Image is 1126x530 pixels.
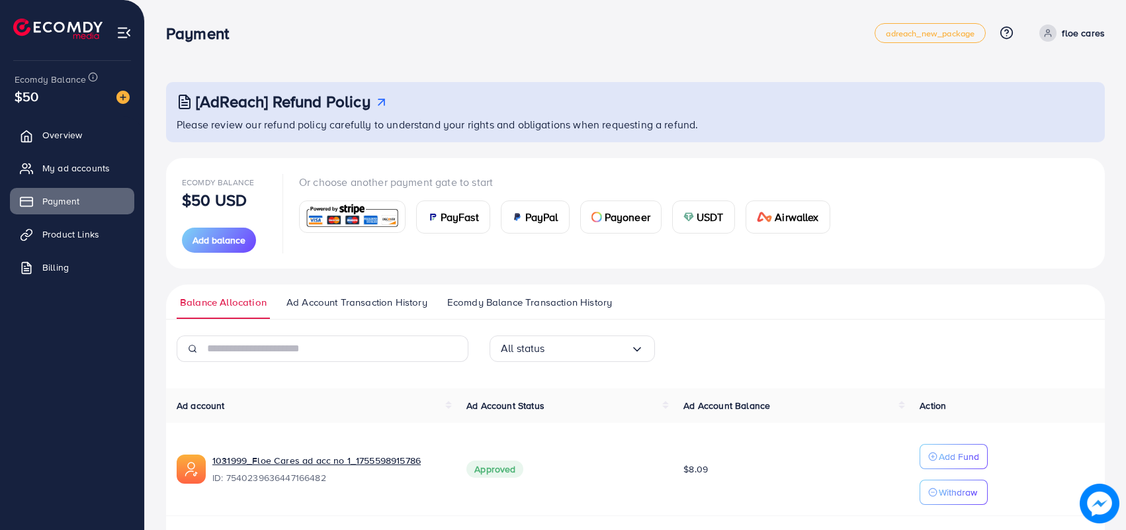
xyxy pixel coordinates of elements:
a: My ad accounts [10,155,134,181]
a: Product Links [10,221,134,247]
img: card [757,212,773,222]
p: Or choose another payment gate to start [299,174,841,190]
a: cardPayFast [416,200,490,234]
a: adreach_new_package [875,23,986,43]
img: card [683,212,694,222]
p: Withdraw [939,484,977,500]
img: card [512,212,523,222]
h3: [AdReach] Refund Policy [196,92,370,111]
button: Withdraw [920,480,988,505]
span: adreach_new_package [886,29,974,38]
span: $8.09 [683,463,708,476]
p: floe cares [1062,25,1105,41]
img: card [591,212,602,222]
span: $50 [15,87,38,106]
a: floe cares [1034,24,1105,42]
img: menu [116,25,132,40]
span: Approved [466,461,523,478]
input: Search for option [545,338,630,359]
a: 1031999_Floe Cares ad acc no 1_1755598915786 [212,454,445,467]
img: ic-ads-acc.e4c84228.svg [177,455,206,484]
img: image [1080,484,1119,523]
a: cardAirwallex [746,200,830,234]
a: cardPayPal [501,200,570,234]
button: Add Fund [920,444,988,469]
span: All status [501,338,545,359]
a: Billing [10,254,134,281]
span: Payoneer [605,209,650,225]
div: Search for option [490,335,655,362]
span: Balance Allocation [180,295,267,310]
span: USDT [697,209,724,225]
a: Payment [10,188,134,214]
p: Add Fund [939,449,979,464]
img: card [304,202,401,231]
a: Overview [10,122,134,148]
span: ID: 7540239636447166482 [212,471,445,484]
span: Ad Account Transaction History [286,295,427,310]
span: Ad account [177,399,225,412]
img: card [427,212,438,222]
span: Ecomdy Balance Transaction History [447,295,612,310]
a: card [299,200,406,233]
div: <span class='underline'>1031999_Floe Cares ad acc no 1_1755598915786</span></br>7540239636447166482 [212,454,445,484]
span: Airwallex [775,209,818,225]
h3: Payment [166,24,239,43]
span: Overview [42,128,82,142]
p: $50 USD [182,192,247,208]
span: Action [920,399,946,412]
span: Product Links [42,228,99,241]
img: logo [13,19,103,39]
span: Payment [42,195,79,208]
span: Ecomdy Balance [182,177,254,188]
span: My ad accounts [42,161,110,175]
p: Please review our refund policy carefully to understand your rights and obligations when requesti... [177,116,1097,132]
img: image [116,91,130,104]
span: Billing [42,261,69,274]
span: Add balance [193,234,245,247]
span: Ecomdy Balance [15,73,86,86]
span: PayPal [525,209,558,225]
span: Ad Account Status [466,399,544,412]
span: PayFast [441,209,479,225]
a: cardPayoneer [580,200,662,234]
span: Ad Account Balance [683,399,770,412]
a: cardUSDT [672,200,735,234]
button: Add balance [182,228,256,253]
